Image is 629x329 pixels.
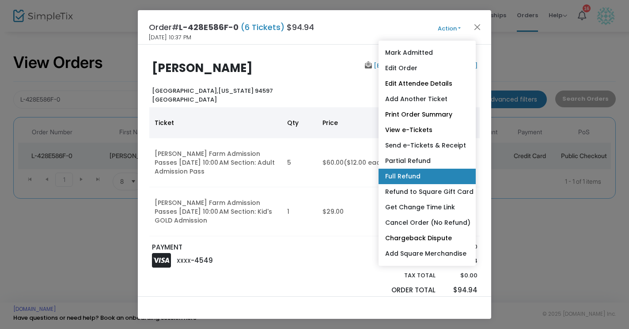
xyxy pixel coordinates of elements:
span: L-428E586F-0 [179,22,239,33]
button: Action [423,24,476,34]
td: [PERSON_NAME] Farm Admission Passes [DATE] 10:00 AM Section: Kid's GOLD Admission [149,187,282,236]
a: Edit Order [379,61,476,76]
a: Refund to Square Gift Card [379,184,476,200]
a: Edit Attendee Details [379,76,476,91]
td: $29.00 [317,187,401,236]
a: Print Order Summary [379,107,476,122]
span: [DATE] 10:37 PM [149,33,191,42]
td: 5 [282,138,317,187]
span: -4549 [191,256,213,265]
td: 1 [282,187,317,236]
a: View e-Tickets [379,122,476,138]
span: ($12.00 each) [344,158,387,167]
b: [US_STATE] 94597 [GEOGRAPHIC_DATA] [152,87,273,104]
a: Add Another Ticket [379,91,476,107]
th: Price [317,107,401,138]
td: [PERSON_NAME] Farm Admission Passes [DATE] 10:00 AM Section: Adult Admission Pass [149,138,282,187]
th: Ticket [149,107,282,138]
p: Order Total [360,285,436,295]
button: Close [472,21,483,33]
a: Chargeback Dispute [379,231,476,246]
p: $0.00 [444,271,477,280]
a: Add Square Merchandise [379,246,476,261]
a: Partial Refund [379,153,476,169]
span: (6 Tickets) [239,22,287,33]
a: Full Refund [379,169,476,184]
h4: Order# $94.94 [149,21,314,33]
span: [GEOGRAPHIC_DATA], [152,87,218,95]
p: Service Fee Total [360,257,436,265]
a: Mark Admitted [379,45,476,61]
p: Sub total [360,242,436,251]
td: $60.00 [317,138,401,187]
div: Data table [149,107,480,236]
p: $94.94 [444,285,477,295]
p: PAYMENT [152,242,311,253]
span: XXXX [177,257,191,265]
a: Send e-Tickets & Receipt [379,138,476,153]
p: Tax Total [360,271,436,280]
a: Cancel Order (No Refund) [379,215,476,231]
b: [PERSON_NAME] [152,60,253,76]
a: Get Change Time Link [379,200,476,215]
th: Qty [282,107,317,138]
